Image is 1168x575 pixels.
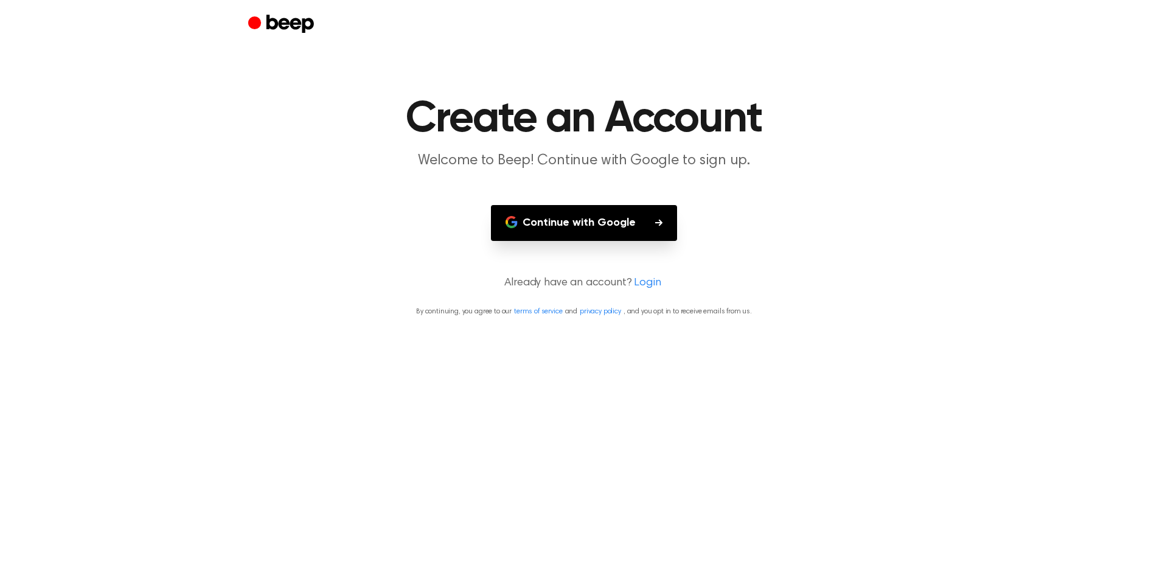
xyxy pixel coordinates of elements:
[273,97,895,141] h1: Create an Account
[350,151,818,171] p: Welcome to Beep! Continue with Google to sign up.
[634,275,661,291] a: Login
[580,308,621,315] a: privacy policy
[15,275,1153,291] p: Already have an account?
[491,205,677,241] button: Continue with Google
[514,308,562,315] a: terms of service
[15,306,1153,317] p: By continuing, you agree to our and , and you opt in to receive emails from us.
[248,13,317,37] a: Beep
